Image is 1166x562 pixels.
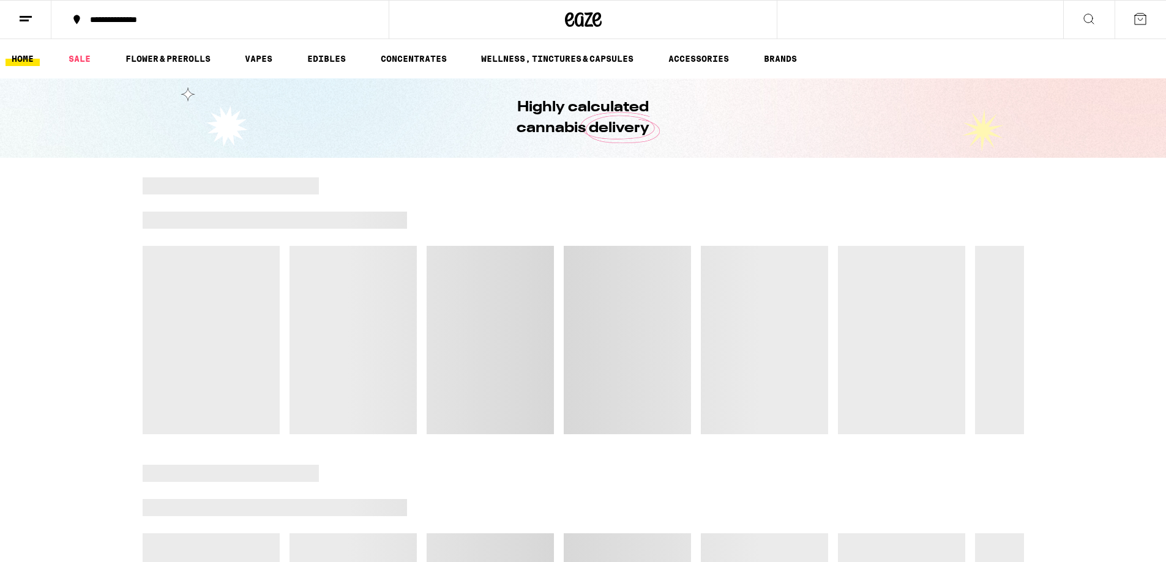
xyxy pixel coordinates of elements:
a: SALE [62,51,97,66]
a: VAPES [239,51,278,66]
a: BRANDS [758,51,803,66]
a: WELLNESS, TINCTURES & CAPSULES [475,51,640,66]
a: ACCESSORIES [662,51,735,66]
a: HOME [6,51,40,66]
a: FLOWER & PREROLLS [119,51,217,66]
a: EDIBLES [301,51,352,66]
h1: Highly calculated cannabis delivery [482,97,684,139]
a: CONCENTRATES [375,51,453,66]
